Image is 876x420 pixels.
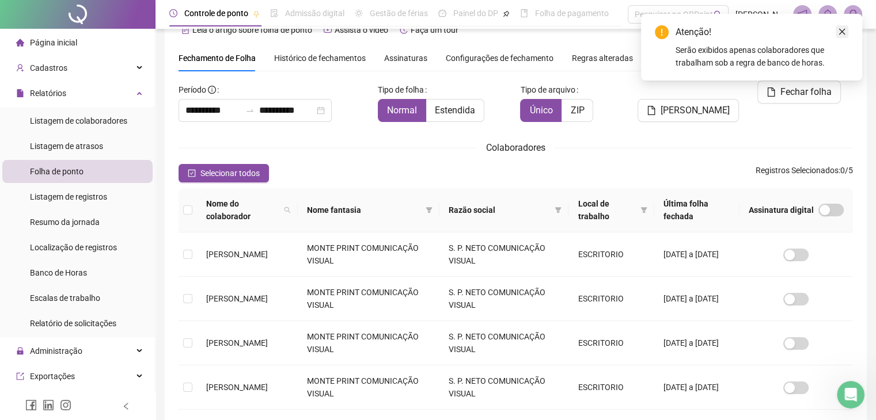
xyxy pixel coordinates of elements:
span: notification [797,9,807,20]
span: [PERSON_NAME] [206,383,268,392]
span: [PERSON_NAME] [735,8,786,21]
span: Controle de ponto [184,9,248,18]
td: ESCRITORIO [568,277,654,321]
span: Folha de pagamento [535,9,609,18]
span: Página inicial [30,38,77,47]
span: linkedin [43,399,54,411]
span: export [16,372,24,380]
td: MONTE PRINT COMUNICAÇÃO VISUAL [298,232,439,277]
span: Configurações de fechamento [446,54,553,62]
span: Regras alteradas [572,54,633,62]
span: user-add [16,64,24,72]
span: Admissão digital [285,9,344,18]
span: Local de trabalho [578,197,636,223]
span: Nome do colaborador [206,197,279,223]
td: S. P. NETO COMUNICAÇÃO VISUAL [439,365,569,410]
span: [PERSON_NAME] [206,250,268,259]
span: Leia o artigo sobre folha de ponto [192,25,312,35]
span: facebook [25,399,37,411]
span: home [16,39,24,47]
span: search [284,207,291,213]
span: check-square [188,169,196,177]
td: ESCRITORIO [568,321,654,365]
span: Tipo de folha [378,83,424,96]
span: Único [529,105,552,116]
span: Histórico de fechamentos [274,54,366,63]
span: Período [179,85,206,94]
span: filter [640,207,647,213]
img: 60140 [844,6,862,23]
span: youtube [324,26,332,34]
span: : 0 / 5 [756,164,853,182]
td: S. P. NETO COMUNICAÇÃO VISUAL [439,232,569,277]
span: instagram [60,399,71,411]
span: Resumo da jornada [30,217,100,227]
span: Faça um tour [411,25,458,35]
span: Escalas de trabalho [30,293,100,303]
button: [PERSON_NAME] [638,99,739,122]
span: Normal [387,105,417,116]
span: Estendida [435,105,475,116]
button: Selecionar todos [179,164,269,182]
span: Listagem de registros [30,192,107,201]
td: MONTE PRINT COMUNICAÇÃO VISUAL [298,321,439,365]
span: clock-circle [169,9,177,17]
span: bell [822,9,833,20]
span: swap-right [245,106,255,115]
span: Gestão de férias [370,9,428,18]
span: Fechar folha [780,85,832,99]
span: Painel do DP [453,9,498,18]
span: pushpin [503,10,510,17]
span: file [16,89,24,97]
span: Fechamento de Folha [179,54,256,63]
span: lock [16,347,24,355]
span: Administração [30,346,82,356]
span: search [714,10,722,19]
span: Razão social [449,204,551,216]
span: book [520,9,528,17]
td: MONTE PRINT COMUNICAÇÃO VISUAL [298,365,439,410]
span: filter [423,201,435,219]
span: Assinaturas [384,54,427,62]
span: filter [426,207,433,213]
td: [DATE] a [DATE] [654,321,740,365]
span: pushpin [253,10,260,17]
span: file [767,87,776,97]
span: filter [638,195,650,225]
span: info-circle [208,86,216,94]
span: Relatórios [30,89,66,98]
span: Listagem de colaboradores [30,116,127,125]
td: MONTE PRINT COMUNICAÇÃO VISUAL [298,277,439,321]
td: S. P. NETO COMUNICAÇÃO VISUAL [439,277,569,321]
td: [DATE] a [DATE] [654,365,740,410]
span: Assinatura digital [749,204,814,216]
span: Assista o vídeo [335,25,388,35]
span: filter [555,207,562,213]
span: Nome fantasia [307,204,420,216]
span: [PERSON_NAME] [206,294,268,303]
span: file-done [270,9,278,17]
span: Registros Selecionados [756,166,839,175]
span: Tipo de arquivo [520,83,575,96]
span: file-text [181,26,189,34]
span: Banco de Horas [30,268,87,277]
span: sun [355,9,363,17]
span: filter [552,201,564,219]
span: Folha de ponto [30,167,84,176]
th: Última folha fechada [654,188,740,232]
span: search [282,195,293,225]
td: ESCRITORIO [568,232,654,277]
span: Localização de registros [30,243,117,252]
span: [PERSON_NAME] [206,338,268,348]
td: S. P. NETO COMUNICAÇÃO VISUAL [439,321,569,365]
td: [DATE] a [DATE] [654,277,740,321]
span: file [647,106,656,115]
span: Selecionar todos [200,167,260,180]
span: [PERSON_NAME] [661,104,730,117]
span: Cadastros [30,63,67,72]
td: ESCRITORIO [568,365,654,410]
div: Serão exibidos apenas colaboradores que trabalham sob a regra de banco de horas. [676,44,848,69]
span: dashboard [438,9,446,17]
span: to [245,106,255,115]
a: Close [836,25,848,38]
